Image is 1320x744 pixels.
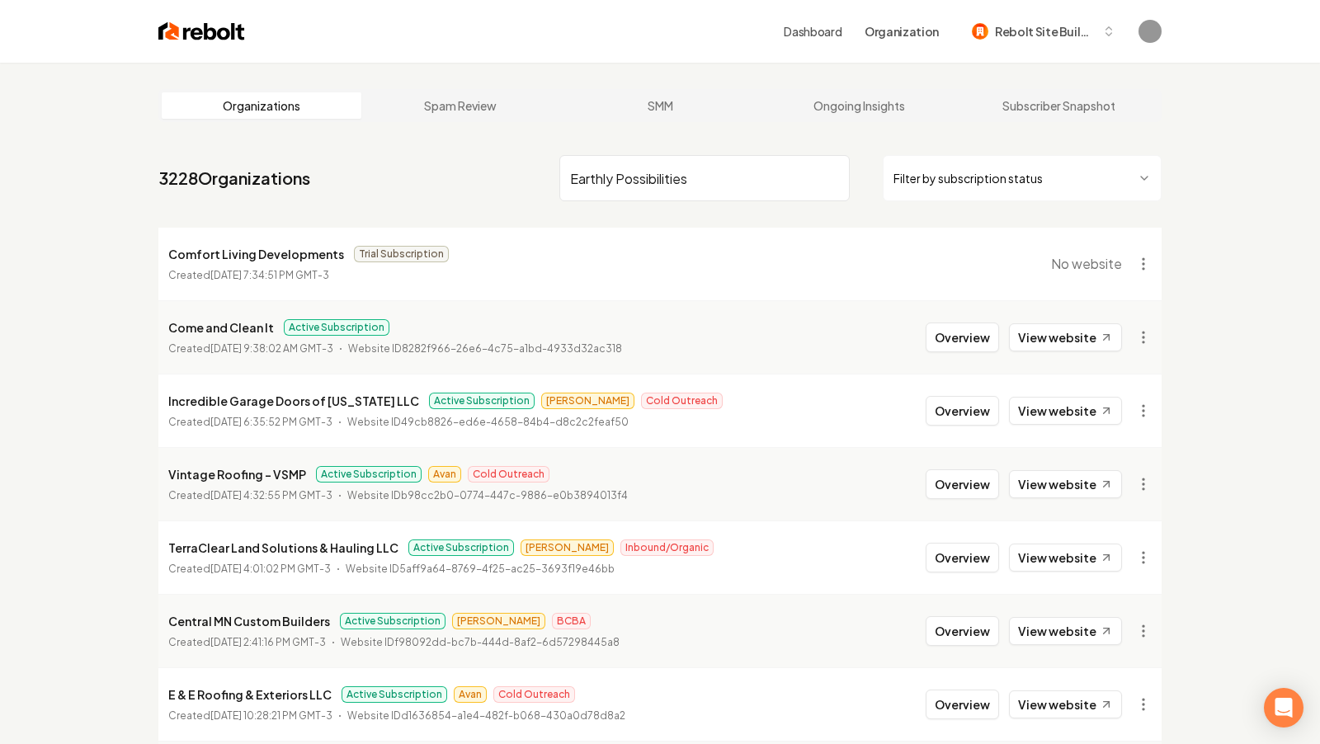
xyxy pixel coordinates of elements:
[468,466,549,483] span: Cold Outreach
[1009,544,1122,572] a: View website
[1138,20,1162,43] img: Camilo Vargas
[926,543,999,572] button: Overview
[168,634,326,651] p: Created
[168,414,332,431] p: Created
[521,539,614,556] span: [PERSON_NAME]
[1009,617,1122,645] a: View website
[1009,470,1122,498] a: View website
[168,318,274,337] p: Come and Clean It
[408,539,514,556] span: Active Subscription
[340,613,445,629] span: Active Subscription
[168,341,333,357] p: Created
[347,414,629,431] p: Website ID 49cb8826-ed6e-4658-84b4-d8c2c2feaf50
[158,20,245,43] img: Rebolt Logo
[429,393,535,409] span: Active Subscription
[316,466,422,483] span: Active Subscription
[168,267,329,284] p: Created
[168,464,306,484] p: Vintage Roofing - VSMP
[168,538,398,558] p: TerraClear Land Solutions & Hauling LLC
[559,155,850,201] input: Search by name or ID
[428,466,461,483] span: Avan
[972,23,988,40] img: Rebolt Site Builder
[1009,690,1122,718] a: View website
[168,391,419,411] p: Incredible Garage Doors of [US_STATE] LLC
[158,167,310,190] a: 3228Organizations
[168,685,332,704] p: E & E Roofing & Exteriors LLC
[210,269,329,281] time: [DATE] 7:34:51 PM GMT-3
[926,396,999,426] button: Overview
[348,341,622,357] p: Website ID 8282f966-26e6-4c75-a1bd-4933d32ac318
[361,92,561,119] a: Spam Review
[926,469,999,499] button: Overview
[210,709,332,722] time: [DATE] 10:28:21 PM GMT-3
[1138,20,1162,43] button: Open user button
[341,634,620,651] p: Website ID f98092dd-bc7b-444d-8af2-6d57298445a8
[760,92,959,119] a: Ongoing Insights
[346,561,615,577] p: Website ID 5aff9a64-8769-4f25-ac25-3693f19e46bb
[493,686,575,703] span: Cold Outreach
[1051,254,1122,274] span: No website
[168,487,332,504] p: Created
[620,539,714,556] span: Inbound/Organic
[1264,688,1303,728] div: Open Intercom Messenger
[210,416,332,428] time: [DATE] 6:35:52 PM GMT-3
[541,393,634,409] span: [PERSON_NAME]
[995,23,1096,40] span: Rebolt Site Builder
[926,616,999,646] button: Overview
[162,92,361,119] a: Organizations
[168,244,344,264] p: Comfort Living Developments
[210,342,333,355] time: [DATE] 9:38:02 AM GMT-3
[168,611,330,631] p: Central MN Custom Builders
[959,92,1158,119] a: Subscriber Snapshot
[560,92,760,119] a: SMM
[926,690,999,719] button: Overview
[210,636,326,648] time: [DATE] 2:41:16 PM GMT-3
[641,393,723,409] span: Cold Outreach
[210,563,331,575] time: [DATE] 4:01:02 PM GMT-3
[342,686,447,703] span: Active Subscription
[784,23,841,40] a: Dashboard
[452,613,545,629] span: [PERSON_NAME]
[552,613,591,629] span: BCBA
[354,246,449,262] span: Trial Subscription
[855,16,949,46] button: Organization
[210,489,332,501] time: [DATE] 4:32:55 PM GMT-3
[454,686,487,703] span: Avan
[1009,323,1122,351] a: View website
[168,708,332,724] p: Created
[1009,397,1122,425] a: View website
[284,319,389,336] span: Active Subscription
[926,323,999,352] button: Overview
[347,708,625,724] p: Website ID d1636854-a1e4-482f-b068-430a0d78d8a2
[168,561,331,577] p: Created
[347,487,628,504] p: Website ID b98cc2b0-0774-447c-9886-e0b3894013f4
